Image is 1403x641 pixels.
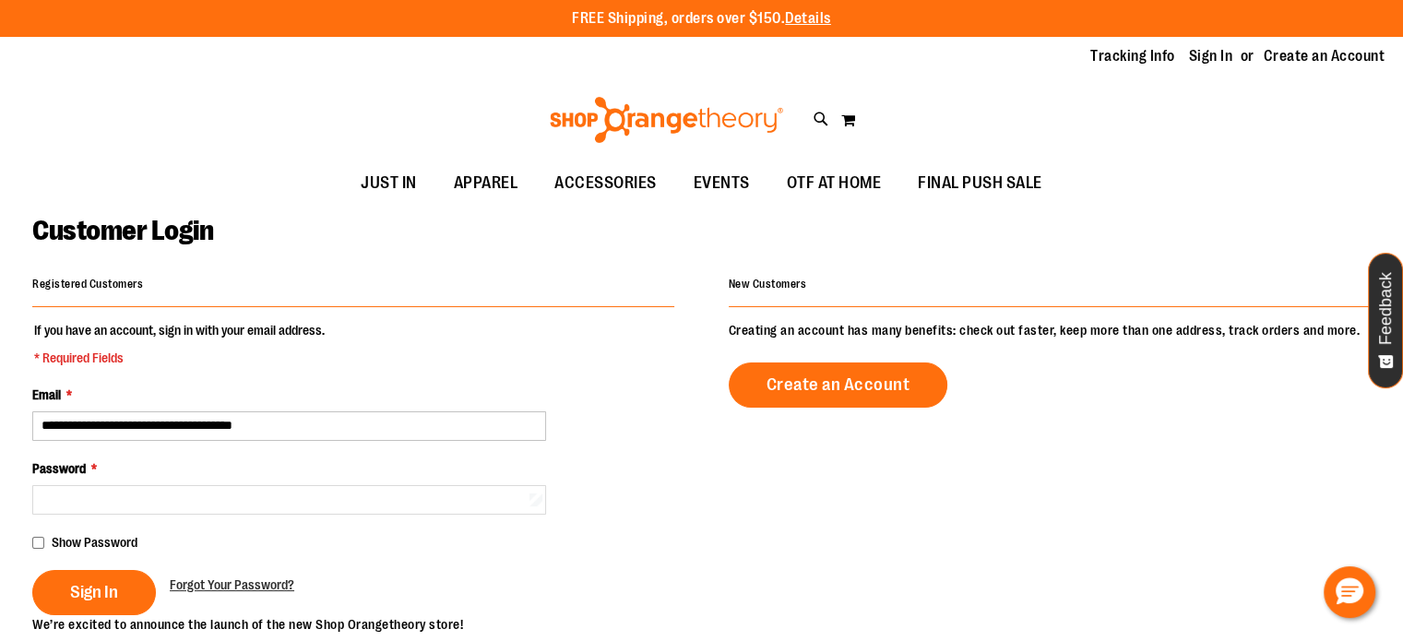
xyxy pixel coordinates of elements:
a: Tracking Info [1090,46,1175,66]
a: Create an Account [729,362,948,408]
span: ACCESSORIES [554,162,657,204]
span: * Required Fields [34,349,325,367]
span: Email [32,387,61,402]
a: Sign In [1189,46,1233,66]
span: EVENTS [694,162,750,204]
strong: Registered Customers [32,278,143,291]
a: OTF AT HOME [768,162,900,205]
p: We’re excited to announce the launch of the new Shop Orangetheory store! [32,615,702,634]
p: Creating an account has many benefits: check out faster, keep more than one address, track orders... [729,321,1371,339]
span: Forgot Your Password? [170,577,294,592]
button: Feedback - Show survey [1368,253,1403,388]
a: Create an Account [1264,46,1385,66]
a: APPAREL [435,162,537,205]
span: Create an Account [767,374,910,395]
a: JUST IN [342,162,435,205]
span: Sign In [70,582,118,602]
a: FINAL PUSH SALE [899,162,1061,205]
span: OTF AT HOME [787,162,882,204]
p: FREE Shipping, orders over $150. [572,8,831,30]
strong: New Customers [729,278,807,291]
button: Sign In [32,570,156,615]
span: APPAREL [454,162,518,204]
span: FINAL PUSH SALE [918,162,1042,204]
a: Details [785,10,831,27]
a: EVENTS [675,162,768,205]
button: Hello, have a question? Let’s chat. [1324,566,1375,618]
span: Show Password [52,535,137,550]
span: JUST IN [361,162,417,204]
img: Shop Orangetheory [547,97,786,143]
span: Feedback [1377,272,1395,345]
a: Forgot Your Password? [170,576,294,594]
a: ACCESSORIES [536,162,675,205]
span: Password [32,461,86,476]
legend: If you have an account, sign in with your email address. [32,321,327,367]
span: Customer Login [32,215,213,246]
